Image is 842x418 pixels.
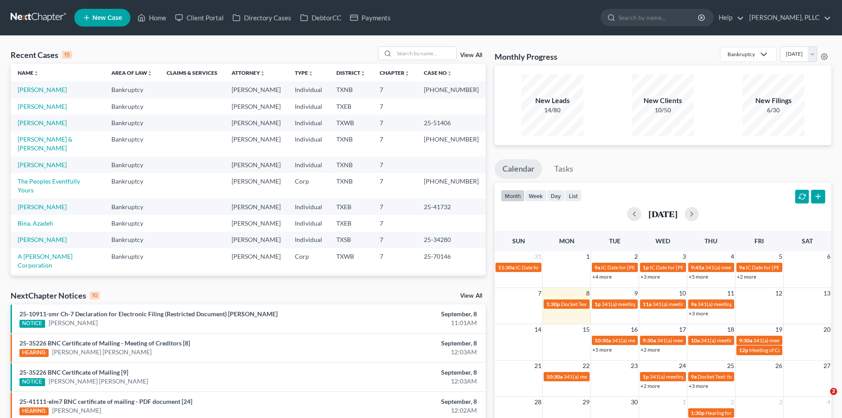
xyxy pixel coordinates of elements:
td: Bankruptcy [104,232,160,248]
span: IC Date for [PERSON_NAME] [746,264,813,271]
td: Individual [288,115,329,131]
span: 341(a) meeting for [PERSON_NAME] & [PERSON_NAME] [564,373,696,380]
td: Individual [288,98,329,115]
td: [PERSON_NAME] [225,115,288,131]
span: 20 [823,324,831,335]
span: 31 [533,251,542,262]
td: Bankruptcy [104,215,160,231]
a: [PERSON_NAME] [18,86,67,93]
a: +2 more [640,346,660,353]
i: unfold_more [34,71,39,76]
i: unfold_more [147,71,152,76]
span: 11a [643,301,652,307]
span: 11 [726,288,735,299]
input: Search by name... [394,47,456,60]
a: 25-41111-elm7 BNC certificate of mailing - PDF document [24] [19,398,192,405]
i: unfold_more [360,71,366,76]
div: New Filings [743,96,804,106]
td: [PERSON_NAME] [225,98,288,115]
td: [PERSON_NAME] [225,274,288,290]
span: 1p [643,373,649,380]
a: [PERSON_NAME] [52,406,101,415]
td: [PERSON_NAME] [225,81,288,98]
div: Bankruptcy [728,50,755,58]
span: 341(a) meeting for [PERSON_NAME] [652,301,738,307]
div: New Leads [522,96,583,106]
input: Search by name... [618,9,699,26]
span: 10 [678,288,687,299]
div: Recent Cases [11,50,72,60]
a: +5 more [689,273,708,280]
td: TXNB [329,173,373,198]
div: 6/30 [743,106,804,115]
span: 9:30a [739,337,752,344]
td: [PERSON_NAME] [225,173,288,198]
span: 341(a) meeting for [PERSON_NAME] [602,301,687,307]
i: unfold_more [308,71,313,76]
span: 9a [594,264,600,271]
a: +5 more [592,346,612,353]
div: September, 8 [330,397,477,406]
a: Case Nounfold_more [424,69,452,76]
span: 4 [730,251,735,262]
span: Wed [655,237,670,245]
span: 341(a) meeting for [PERSON_NAME] [657,337,742,344]
td: Bankruptcy [104,115,160,131]
a: View All [460,52,482,58]
div: 12:03AM [330,348,477,357]
span: 2 [730,397,735,407]
span: 10a [691,337,700,344]
span: 1:30p [546,301,560,307]
div: 11:01AM [330,318,477,327]
span: 341(a) meeting for [PERSON_NAME] [612,337,697,344]
td: 7 [373,199,417,215]
span: 1 [682,397,687,407]
a: Client Portal [171,10,228,26]
td: TXSB [329,274,373,290]
td: Bankruptcy [104,248,160,273]
span: 341(a) meeting for [PERSON_NAME] [701,337,786,344]
span: 1p [643,264,649,271]
td: Bankruptcy [104,274,160,290]
a: Calendar [495,159,542,179]
a: View All [460,293,482,299]
td: 25-51406 [417,115,486,131]
div: 14/80 [522,106,583,115]
span: 9a [691,301,697,307]
div: 10/50 [632,106,694,115]
a: Home [133,10,171,26]
span: 9a [691,373,697,380]
a: Nameunfold_more [18,69,39,76]
div: HEARING [19,349,49,357]
span: 18 [726,324,735,335]
a: [PERSON_NAME], PLLC [745,10,831,26]
span: 24 [678,360,687,371]
a: 25-10911-smr Ch-7 Declaration for Electronic Filing (Restricted Document) [PERSON_NAME] [19,310,278,318]
div: 12:02AM [330,406,477,415]
span: Fri [754,237,764,245]
td: Individual [288,274,329,290]
span: Tue [609,237,621,245]
td: 7 [373,115,417,131]
span: 341(a) meeting for [PERSON_NAME] [753,337,838,344]
span: 341(a) meeting for [PERSON_NAME] [697,301,783,307]
span: 27 [823,360,831,371]
td: Corp [288,173,329,198]
div: NextChapter Notices [11,290,100,301]
a: +3 more [689,383,708,389]
a: +2 more [640,383,660,389]
span: 3 [778,397,783,407]
span: Mon [559,237,575,245]
a: A [PERSON_NAME] Corporation [18,253,72,269]
a: +4 more [592,273,612,280]
span: 341(a) meeting for [650,373,693,380]
td: Individual [288,215,329,231]
a: +2 more [737,273,756,280]
td: Bankruptcy [104,157,160,173]
iframe: Intercom live chat [812,388,833,409]
td: TXWB [329,248,373,273]
td: [PHONE_NUMBER] [417,173,486,198]
a: [PERSON_NAME] [PERSON_NAME] [49,377,148,386]
span: 23 [630,360,639,371]
span: 28 [533,397,542,407]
